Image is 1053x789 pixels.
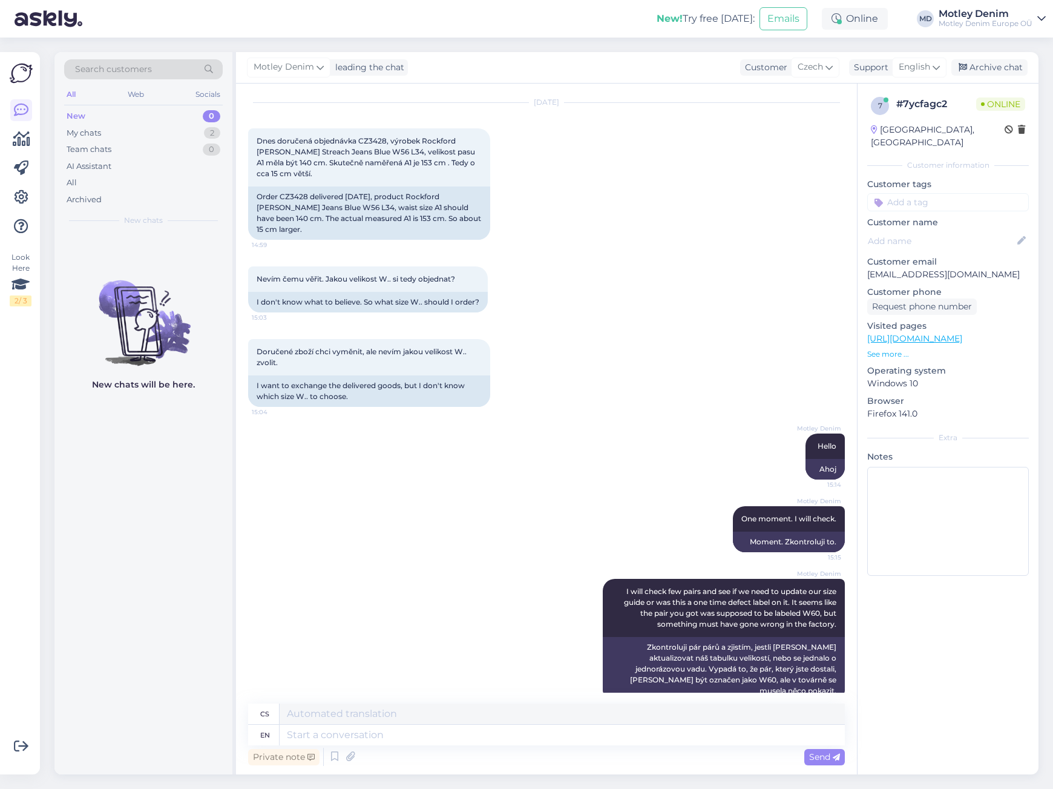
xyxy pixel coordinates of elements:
[254,61,314,74] span: Motley Denim
[260,704,269,724] div: cs
[741,514,836,523] span: One moment. I will check.
[867,178,1029,191] p: Customer tags
[10,295,31,306] div: 2 / 3
[257,274,455,283] span: Nevím čemu věřit. Jakou velikost W.. si tedy objednat?
[260,725,270,745] div: en
[657,12,755,26] div: Try free [DATE]:
[10,62,33,85] img: Askly Logo
[939,9,1046,28] a: Motley DenimMotley Denim Europe OÜ
[896,97,976,111] div: # 7ycfagc2
[248,749,320,765] div: Private note
[976,97,1025,111] span: Online
[252,240,297,249] span: 14:59
[124,215,163,226] span: New chats
[939,19,1032,28] div: Motley Denim Europe OÜ
[867,408,1029,420] p: Firefox 141.0
[796,480,841,489] span: 15:14
[867,160,1029,171] div: Customer information
[796,553,841,562] span: 15:15
[805,459,845,480] div: Ahoj
[67,127,101,139] div: My chats
[257,136,477,178] span: Dnes doručená objednávka CZ3428, výrobek Rockford [PERSON_NAME] Streach Jeans Blue W56 L34, velik...
[867,377,1029,390] p: Windows 10
[867,349,1029,360] p: See more ...
[67,160,111,173] div: AI Assistant
[939,9,1032,19] div: Motley Denim
[796,424,841,433] span: Motley Denim
[878,101,882,110] span: 7
[67,194,102,206] div: Archived
[867,216,1029,229] p: Customer name
[204,127,220,139] div: 2
[796,569,841,578] span: Motley Denim
[867,286,1029,299] p: Customer phone
[10,252,31,306] div: Look Here
[867,432,1029,443] div: Extra
[657,13,683,24] b: New!
[867,193,1029,211] input: Add a tag
[257,347,468,367] span: Doručené zboží chci vyměnit, ale nevím jakou velikost W.. zvolit.
[796,497,841,506] span: Motley Denim
[248,97,845,108] div: [DATE]
[740,61,787,74] div: Customer
[75,63,152,76] span: Search customers
[64,87,78,102] div: All
[867,256,1029,268] p: Customer email
[867,268,1029,281] p: [EMAIL_ADDRESS][DOMAIN_NAME]
[203,110,220,122] div: 0
[92,378,195,391] p: New chats will be here.
[67,144,111,156] div: Team chats
[867,333,962,344] a: [URL][DOMAIN_NAME]
[822,8,888,30] div: Online
[252,313,297,322] span: 15:03
[252,408,297,417] span: 15:04
[330,61,404,74] div: leading the chat
[248,375,490,407] div: I want to exchange the delivered goods, but I don't know which size W.. to choose.
[54,259,232,368] img: No chats
[125,87,146,102] div: Web
[624,587,838,629] span: I will check few pairs and see if we need to update our size guide or was this a one time defect ...
[867,451,1029,463] p: Notes
[759,7,807,30] button: Emails
[867,395,1029,408] p: Browser
[67,177,77,189] div: All
[203,144,220,156] div: 0
[248,187,490,240] div: Order CZ3428 delivered [DATE], product Rockford [PERSON_NAME] Jeans Blue W56 L34, waist size A1 s...
[603,637,845,701] div: Zkontroluji pár párů a zjistím, jestli [PERSON_NAME] aktualizovat náš tabulku velikostí, nebo se ...
[733,532,845,552] div: Moment. Zkontroluji to.
[67,110,85,122] div: New
[798,61,823,74] span: Czech
[951,59,1028,76] div: Archive chat
[809,751,840,762] span: Send
[868,234,1015,248] input: Add name
[193,87,223,102] div: Socials
[818,441,836,451] span: Hello
[899,61,930,74] span: English
[849,61,888,74] div: Support
[867,365,1029,377] p: Operating system
[871,124,1005,149] div: [GEOGRAPHIC_DATA], [GEOGRAPHIC_DATA]
[867,299,977,315] div: Request phone number
[248,292,488,312] div: I don't know what to believe. So what size W.. should I order?
[917,10,934,27] div: MD
[867,320,1029,332] p: Visited pages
